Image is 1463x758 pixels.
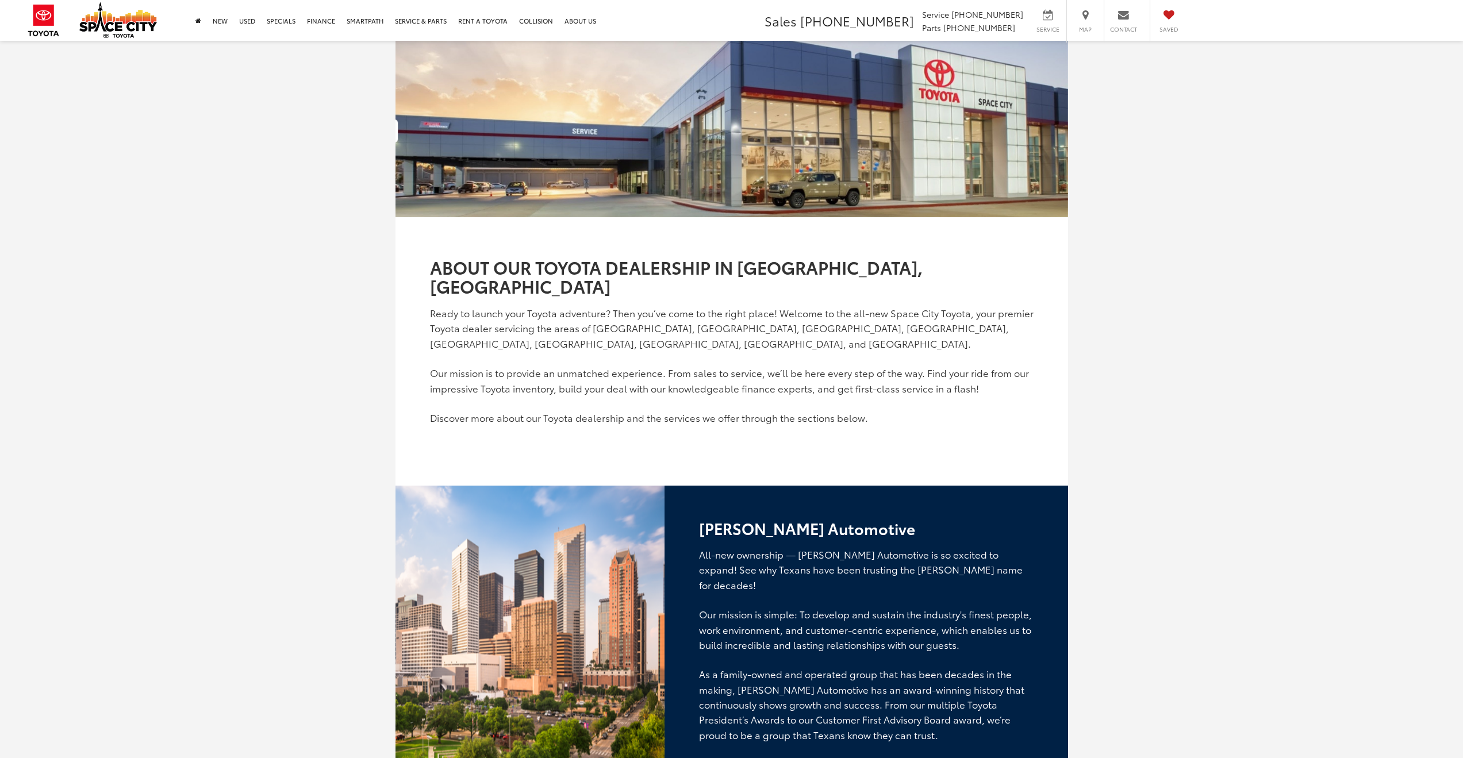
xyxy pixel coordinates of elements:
[1073,25,1098,34] span: Map
[699,667,1034,742] p: As a family-owned and operated group that has been decades in the making, [PERSON_NAME] Automotiv...
[430,410,1034,425] p: Discover more about our Toyota dealership and the services we offer through the sections below.
[765,11,797,30] span: Sales
[430,257,1034,295] h1: ABOUT OUR TOYOTA DEALERSHIP IN [GEOGRAPHIC_DATA], [GEOGRAPHIC_DATA]
[699,520,1034,537] h2: [PERSON_NAME] Automotive
[1110,25,1137,34] span: Contact
[943,22,1015,33] span: [PHONE_NUMBER]
[699,547,1034,592] p: All-new ownership — [PERSON_NAME] Automotive is so excited to expand! See why Texans have been tr...
[1156,25,1181,34] span: Saved
[699,607,1034,652] p: Our mission is simple: To develop and sustain the industry's finest people, work environment, and...
[951,9,1023,20] span: [PHONE_NUMBER]
[79,2,157,38] img: Space City Toyota
[430,365,1034,396] p: Our mission is to provide an unmatched experience. From sales to service, we’ll be here every ste...
[800,11,914,30] span: [PHONE_NUMBER]
[430,306,1034,351] p: Ready to launch your Toyota adventure? Then you’ve come to the right place! Welcome to the all-ne...
[1035,25,1061,34] span: Service
[395,41,1068,217] img: About Us Header
[922,22,941,33] span: Parts
[922,9,949,20] span: Service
